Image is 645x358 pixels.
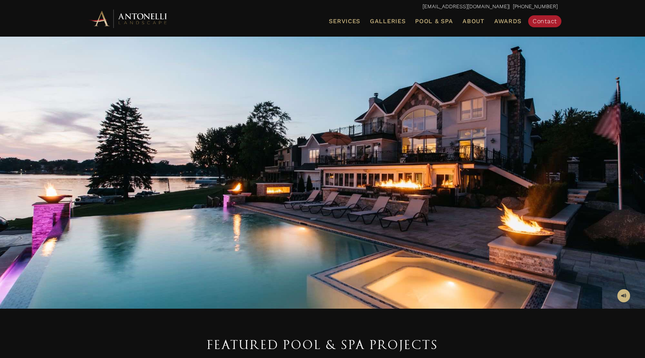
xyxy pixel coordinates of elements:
[370,18,405,25] span: Galleries
[367,16,408,26] a: Galleries
[462,18,484,24] span: About
[87,334,558,355] h1: Featured Pool & Spa Projects
[423,3,509,9] a: [EMAIL_ADDRESS][DOMAIN_NAME]
[491,16,524,26] a: Awards
[326,16,363,26] a: Services
[415,18,453,25] span: Pool & Spa
[87,8,169,29] img: Antonelli Horizontal Logo
[494,18,521,25] span: Awards
[459,16,487,26] a: About
[87,2,558,12] p: | [PHONE_NUMBER]
[412,16,456,26] a: Pool & Spa
[533,18,557,25] span: Contact
[528,15,561,27] a: Contact
[329,18,360,24] span: Services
